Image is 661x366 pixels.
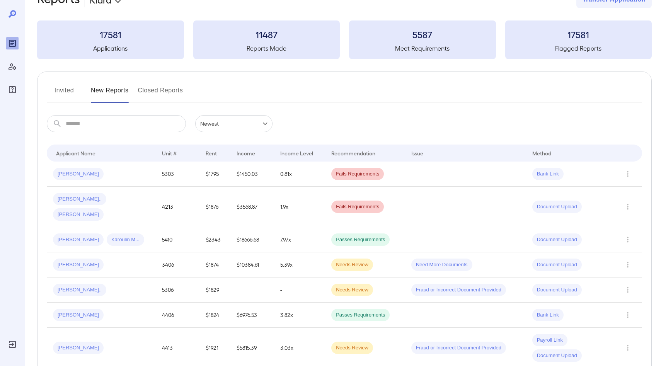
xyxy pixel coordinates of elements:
[53,170,104,178] span: [PERSON_NAME]
[532,312,564,319] span: Bank Link
[622,233,634,246] button: Row Actions
[349,44,496,53] h5: Meet Requirements
[411,261,472,269] span: Need More Documents
[230,227,274,252] td: $18666.68
[411,344,506,352] span: Fraud or Incorrect Document Provided
[532,352,582,359] span: Document Upload
[156,252,199,277] td: 3406
[331,148,375,158] div: Recommendation
[230,303,274,328] td: $6976.53
[411,148,424,158] div: Issue
[37,20,652,59] summary: 17581Applications11487Reports Made5587Meet Requirements17581Flagged Reports
[37,28,184,41] h3: 17581
[47,84,82,103] button: Invited
[230,187,274,227] td: $3568.87
[622,168,634,180] button: Row Actions
[193,28,340,41] h3: 11487
[199,252,230,277] td: $1874
[237,148,255,158] div: Income
[199,162,230,187] td: $1795
[156,303,199,328] td: 4406
[199,277,230,303] td: $1829
[622,284,634,296] button: Row Actions
[280,148,313,158] div: Income Level
[331,344,373,352] span: Needs Review
[532,337,567,344] span: Payroll Link
[274,252,325,277] td: 5.39x
[349,28,496,41] h3: 5587
[274,303,325,328] td: 3.82x
[274,227,325,252] td: 7.97x
[37,44,184,53] h5: Applications
[6,37,19,49] div: Reports
[622,201,634,213] button: Row Actions
[156,277,199,303] td: 5306
[622,259,634,271] button: Row Actions
[53,286,106,294] span: [PERSON_NAME]..
[274,162,325,187] td: 0.81x
[622,309,634,321] button: Row Actions
[206,148,218,158] div: Rent
[199,227,230,252] td: $2343
[53,236,104,243] span: [PERSON_NAME]
[199,187,230,227] td: $1876
[156,162,199,187] td: 5303
[6,83,19,96] div: FAQ
[331,286,373,294] span: Needs Review
[532,203,582,211] span: Document Upload
[107,236,144,243] span: Karoulin M...
[505,28,652,41] h3: 17581
[274,187,325,227] td: 1.9x
[6,338,19,351] div: Log Out
[56,148,95,158] div: Applicant Name
[162,148,177,158] div: Unit #
[193,44,340,53] h5: Reports Made
[331,203,384,211] span: Fails Requirements
[53,261,104,269] span: [PERSON_NAME]
[622,342,634,354] button: Row Actions
[53,211,104,218] span: [PERSON_NAME]
[199,303,230,328] td: $1824
[53,312,104,319] span: [PERSON_NAME]
[331,170,384,178] span: Fails Requirements
[195,115,273,132] div: Newest
[331,312,390,319] span: Passes Requirements
[274,277,325,303] td: -
[230,162,274,187] td: $1450.03
[411,286,506,294] span: Fraud or Incorrect Document Provided
[532,236,582,243] span: Document Upload
[6,60,19,73] div: Manage Users
[532,148,551,158] div: Method
[331,261,373,269] span: Needs Review
[53,196,106,203] span: [PERSON_NAME]..
[91,84,129,103] button: New Reports
[331,236,390,243] span: Passes Requirements
[156,187,199,227] td: 4213
[156,227,199,252] td: 5410
[532,286,582,294] span: Document Upload
[53,344,104,352] span: [PERSON_NAME]
[505,44,652,53] h5: Flagged Reports
[138,84,183,103] button: Closed Reports
[532,261,582,269] span: Document Upload
[532,170,564,178] span: Bank Link
[230,252,274,277] td: $10384.61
